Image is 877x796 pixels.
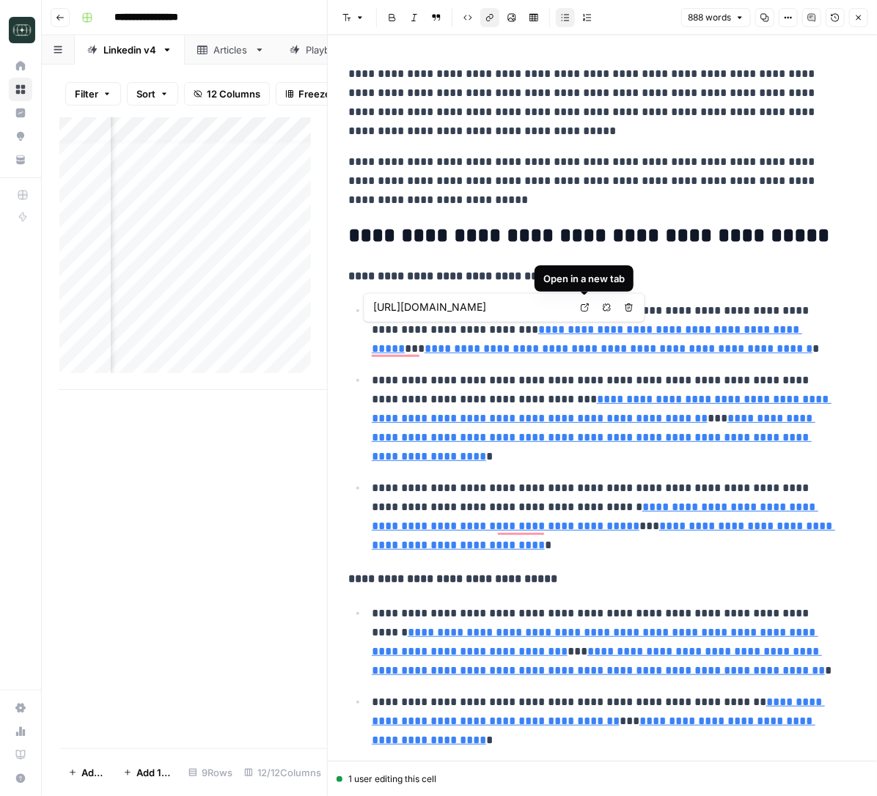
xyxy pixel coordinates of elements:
[207,86,260,101] span: 12 Columns
[681,8,751,27] button: 888 words
[9,125,32,148] a: Opportunities
[136,765,174,780] span: Add 10 Rows
[9,767,32,790] button: Help + Support
[184,82,270,106] button: 12 Columns
[9,78,32,101] a: Browse
[276,82,384,106] button: Freeze Columns
[9,696,32,720] a: Settings
[103,43,156,57] div: Linkedin v4
[543,271,625,286] div: Open in a new tab
[75,86,98,101] span: Filter
[114,761,183,784] button: Add 10 Rows
[183,761,238,784] div: 9 Rows
[9,17,35,43] img: Catalyst Logo
[185,35,277,65] a: Articles
[65,82,121,106] button: Filter
[9,720,32,743] a: Usage
[688,11,731,24] span: 888 words
[306,43,353,57] div: Playbooks
[136,86,155,101] span: Sort
[9,148,32,172] a: Your Data
[81,765,106,780] span: Add Row
[9,12,32,48] button: Workspace: Catalyst
[213,43,249,57] div: Articles
[75,35,185,65] a: Linkedin v4
[9,101,32,125] a: Insights
[337,773,868,786] div: 1 user editing this cell
[298,86,374,101] span: Freeze Columns
[238,761,327,784] div: 12/12 Columns
[9,54,32,78] a: Home
[59,761,114,784] button: Add Row
[277,35,381,65] a: Playbooks
[127,82,178,106] button: Sort
[9,743,32,767] a: Learning Hub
